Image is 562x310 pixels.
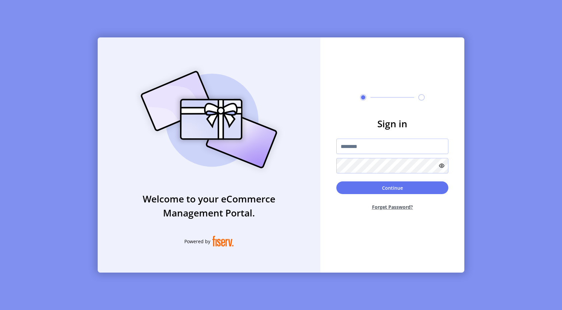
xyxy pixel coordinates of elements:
img: card_Illustration.svg [131,63,287,176]
button: Forget Password? [336,198,448,216]
h3: Sign in [336,117,448,131]
span: Powered by [184,238,210,245]
button: Continue [336,181,448,194]
h3: Welcome to your eCommerce Management Portal. [98,192,320,220]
